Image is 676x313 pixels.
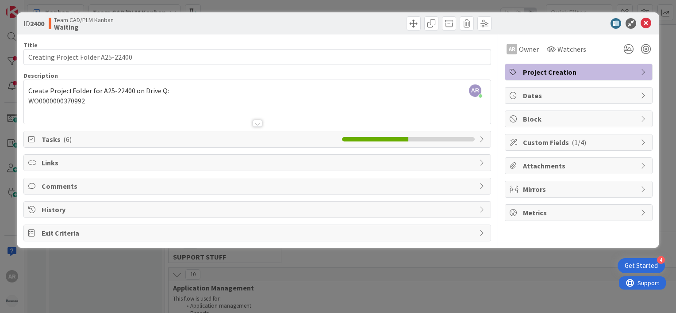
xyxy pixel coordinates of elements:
span: ( 1/4 ) [572,138,586,147]
span: Custom Fields [523,137,636,148]
b: Waiting [54,23,114,31]
span: ( 6 ) [63,135,72,144]
span: ID [23,18,44,29]
span: Tasks [42,134,338,145]
span: Team CAD/PLM Kanban [54,16,114,23]
span: Mirrors [523,184,636,195]
span: Support [19,1,40,12]
span: Description [23,72,58,80]
span: AR [469,84,481,97]
span: Owner [519,44,539,54]
div: Get Started [625,261,658,270]
span: Project Creation [523,67,636,77]
span: Dates [523,90,636,101]
span: WO0000000370992 [28,96,85,105]
b: 2400 [30,19,44,28]
span: Comments [42,181,475,191]
span: Metrics [523,207,636,218]
span: Exit Criteria [42,228,475,238]
span: Create ProjectFolder for A25-22400 on Drive Q: [28,86,169,95]
div: Open Get Started checklist, remaining modules: 4 [618,258,665,273]
span: Block [523,114,636,124]
div: 4 [657,256,665,264]
span: Watchers [557,44,586,54]
span: History [42,204,475,215]
input: type card name here... [23,49,491,65]
div: AR [507,44,517,54]
span: Attachments [523,160,636,171]
label: Title [23,41,38,49]
span: Links [42,157,475,168]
